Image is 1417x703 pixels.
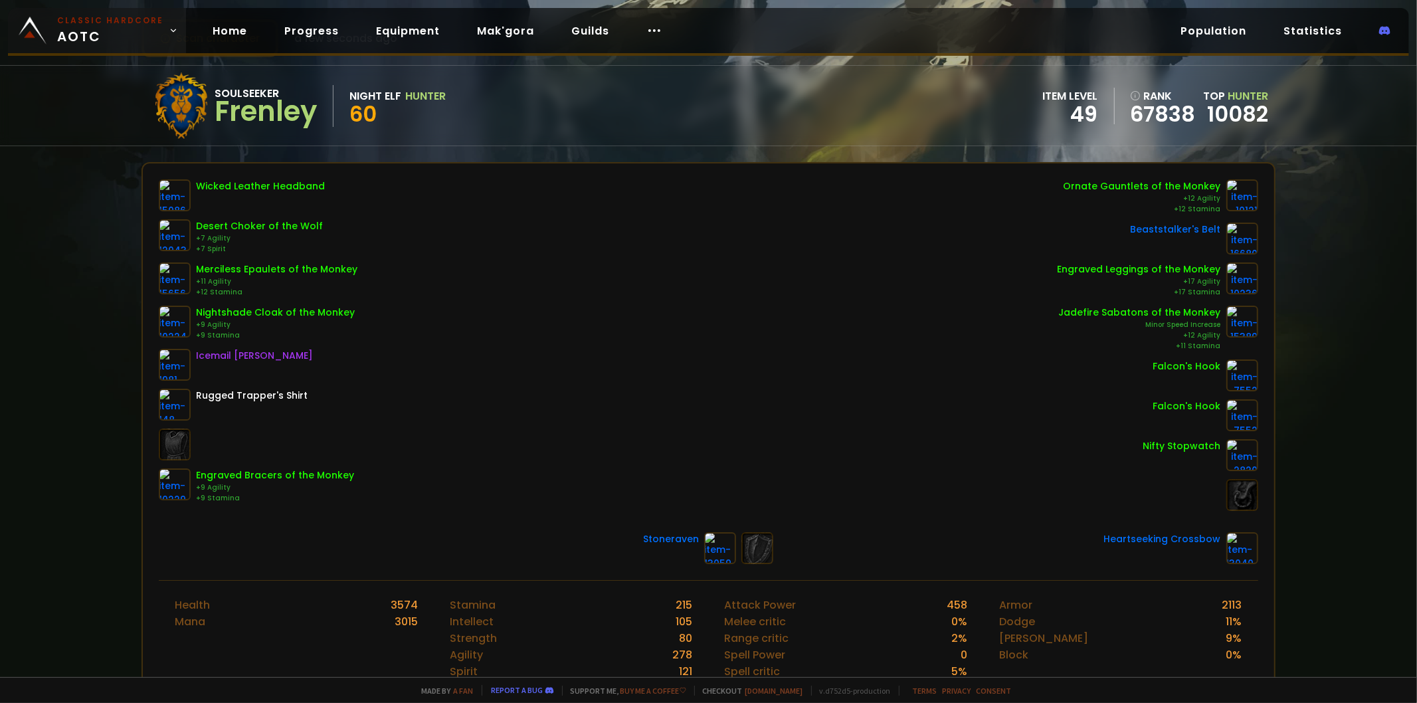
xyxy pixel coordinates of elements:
[1064,179,1221,193] div: Ornate Gauntlets of the Monkey
[1043,88,1098,104] div: item level
[1226,532,1258,564] img: item-13040
[159,389,191,421] img: item-148
[1204,88,1269,104] div: Top
[913,686,937,696] a: Terms
[704,532,736,564] img: item-13059
[1131,88,1196,104] div: rank
[1170,17,1257,45] a: Population
[450,613,494,630] div: Intellect
[676,597,692,613] div: 215
[724,663,780,680] div: Spell critic
[391,597,418,613] div: 3574
[724,597,796,613] div: Attack Power
[1226,179,1258,211] img: item-10121
[1226,613,1242,630] div: 11 %
[999,597,1032,613] div: Armor
[196,179,325,193] div: Wicked Leather Headband
[196,349,313,363] div: Icemail [PERSON_NAME]
[724,647,785,663] div: Spell Power
[1222,597,1242,613] div: 2113
[943,686,971,696] a: Privacy
[365,17,450,45] a: Equipment
[1058,276,1221,287] div: +17 Agility
[196,276,357,287] div: +11 Agility
[159,219,191,251] img: item-12043
[196,287,357,298] div: +12 Stamina
[1104,532,1221,546] div: Heartseeking Crossbow
[395,613,418,630] div: 3015
[454,686,474,696] a: a fan
[1064,193,1221,204] div: +12 Agility
[196,389,308,403] div: Rugged Trapper's Shirt
[724,630,789,647] div: Range critic
[196,219,323,233] div: Desert Choker of the Wolf
[1059,330,1221,341] div: +12 Agility
[349,99,377,129] span: 60
[1064,204,1221,215] div: +12 Stamina
[679,663,692,680] div: 121
[159,179,191,211] img: item-15086
[159,306,191,338] img: item-10224
[175,613,205,630] div: Mana
[951,630,967,647] div: 2 %
[159,262,191,294] img: item-15656
[196,306,355,320] div: Nightshade Cloak of the Monkey
[1143,439,1221,453] div: Nifty Stopwatch
[1208,99,1269,129] a: 10082
[724,613,786,630] div: Melee critic
[159,349,191,381] img: item-1981
[450,663,478,680] div: Spirit
[1043,104,1098,124] div: 49
[57,15,163,27] small: Classic Hardcore
[492,685,543,695] a: Report a bug
[466,17,545,45] a: Mak'gora
[450,647,483,663] div: Agility
[196,468,354,482] div: Engraved Bracers of the Monkey
[811,686,891,696] span: v. d752d5 - production
[1153,359,1221,373] div: Falcon's Hook
[561,17,620,45] a: Guilds
[450,597,496,613] div: Stamina
[745,686,803,696] a: [DOMAIN_NAME]
[1131,223,1221,237] div: Beaststalker's Belt
[274,17,349,45] a: Progress
[1226,359,1258,391] img: item-7552
[215,85,317,102] div: Soulseeker
[977,686,1012,696] a: Consent
[196,233,323,244] div: +7 Agility
[196,244,323,254] div: +7 Spirit
[1226,306,1258,338] img: item-15389
[947,597,967,613] div: 458
[215,102,317,122] div: Frenley
[405,88,446,104] div: Hunter
[196,493,354,504] div: +9 Stamina
[999,613,1035,630] div: Dodge
[961,647,967,663] div: 0
[196,320,355,330] div: +9 Agility
[643,532,699,546] div: Stoneraven
[694,686,803,696] span: Checkout
[196,262,357,276] div: Merciless Epaulets of the Monkey
[1059,306,1221,320] div: Jadefire Sabatons of the Monkey
[414,686,474,696] span: Made by
[951,663,967,680] div: 5 %
[562,686,686,696] span: Support me,
[999,647,1028,663] div: Block
[57,15,163,47] span: AOTC
[676,613,692,630] div: 105
[1273,17,1353,45] a: Statistics
[202,17,258,45] a: Home
[175,597,210,613] div: Health
[196,330,355,341] div: +9 Stamina
[1228,88,1269,104] span: Hunter
[1226,647,1242,663] div: 0 %
[1131,104,1196,124] a: 67838
[1059,320,1221,330] div: Minor Speed Increase
[8,8,186,53] a: Classic HardcoreAOTC
[679,630,692,647] div: 80
[672,647,692,663] div: 278
[1226,262,1258,294] img: item-10236
[1153,399,1221,413] div: Falcon's Hook
[951,613,967,630] div: 0 %
[1059,341,1221,351] div: +11 Stamina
